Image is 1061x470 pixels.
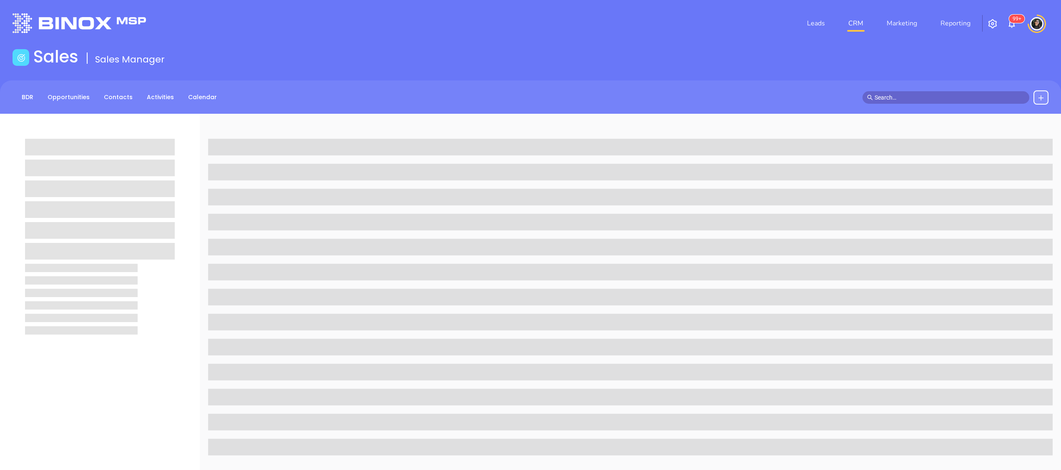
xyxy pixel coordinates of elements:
a: BDR [17,90,38,104]
img: iconNotification [1007,19,1017,29]
a: Marketing [883,15,920,32]
a: Activities [142,90,179,104]
span: search [867,95,873,100]
a: Opportunities [43,90,95,104]
a: Contacts [99,90,138,104]
span: Sales Manager [95,53,165,66]
a: Leads [804,15,828,32]
input: Search… [875,93,1025,102]
sup: 100 [1009,15,1025,23]
a: Reporting [937,15,974,32]
a: CRM [845,15,867,32]
h1: Sales [33,47,78,67]
img: logo [13,13,146,33]
a: Calendar [183,90,222,104]
img: user [1030,17,1043,30]
img: iconSetting [988,19,998,29]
